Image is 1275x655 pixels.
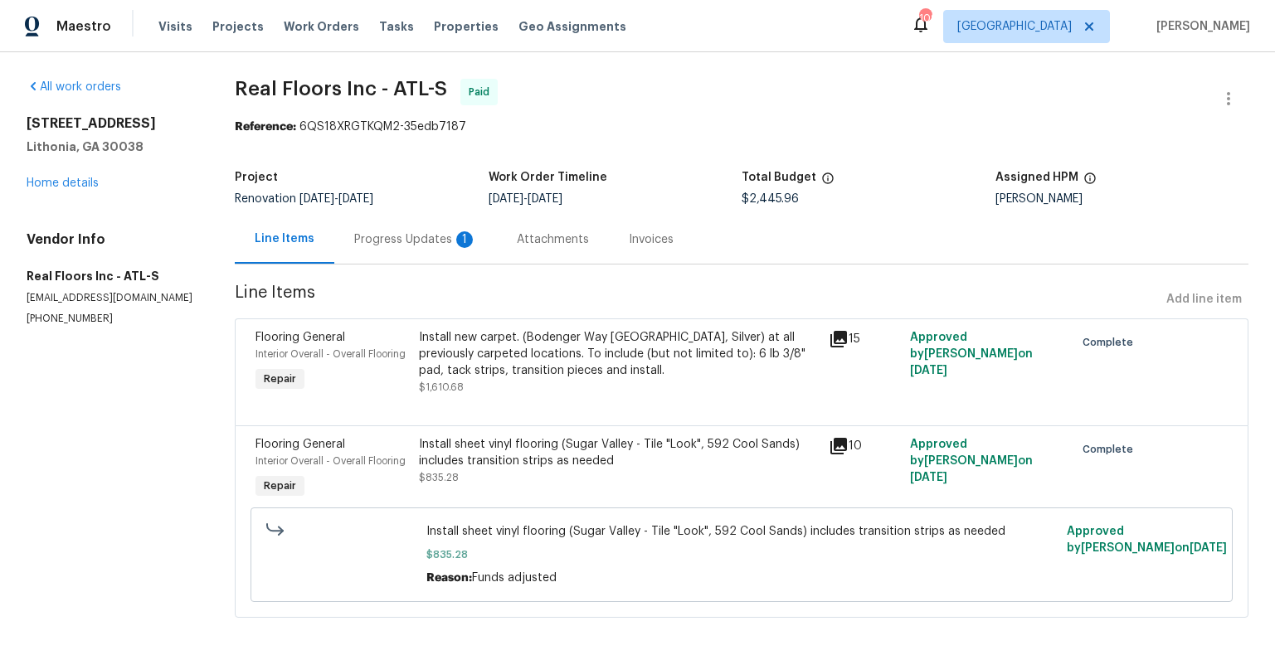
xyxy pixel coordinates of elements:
span: $1,610.68 [419,382,464,392]
div: Invoices [629,231,674,248]
h4: Vendor Info [27,231,195,248]
span: Visits [158,18,192,35]
span: Line Items [235,284,1160,315]
span: Geo Assignments [518,18,626,35]
p: [EMAIL_ADDRESS][DOMAIN_NAME] [27,291,195,305]
div: Attachments [517,231,589,248]
span: [PERSON_NAME] [1150,18,1250,35]
span: $835.28 [419,473,459,483]
span: - [489,193,562,205]
span: [DATE] [299,193,334,205]
span: Approved by [PERSON_NAME] on [910,332,1033,376]
span: The hpm assigned to this work order. [1083,172,1097,193]
span: Renovation [235,193,373,205]
a: All work orders [27,81,121,93]
span: [DATE] [910,472,947,483]
span: Approved by [PERSON_NAME] on [910,439,1033,483]
span: Interior Overall - Overall Flooring [255,456,406,466]
div: 1 [456,231,473,248]
span: Reason: [426,572,472,584]
span: Properties [434,18,499,35]
span: Maestro [56,18,111,35]
b: Reference: [235,121,296,133]
span: Complete [1083,334,1140,351]
span: Tasks [379,21,414,32]
span: Approved by [PERSON_NAME] on [1067,526,1227,554]
span: [DATE] [1190,542,1227,554]
span: [GEOGRAPHIC_DATA] [957,18,1072,35]
h5: Work Order Timeline [489,172,607,183]
span: [DATE] [338,193,373,205]
span: Real Floors Inc - ATL-S [235,79,447,99]
h5: Real Floors Inc - ATL-S [27,268,195,284]
h5: Lithonia, GA 30038 [27,138,195,155]
span: [DATE] [528,193,562,205]
span: Complete [1083,441,1140,458]
p: [PHONE_NUMBER] [27,312,195,326]
div: 10 [829,436,901,456]
span: Flooring General [255,332,345,343]
span: [DATE] [910,365,947,376]
h2: [STREET_ADDRESS] [27,115,195,132]
div: 109 [919,10,931,27]
a: Home details [27,177,99,189]
span: Funds adjusted [472,572,557,584]
span: Projects [212,18,264,35]
span: Work Orders [284,18,359,35]
div: Progress Updates [354,231,477,248]
h5: Project [235,172,278,183]
span: - [299,193,373,205]
div: Install sheet vinyl flooring (Sugar Valley - Tile "Look", 592 Cool Sands) includes transition str... [419,436,818,469]
span: Paid [469,84,496,100]
span: $2,445.96 [742,193,799,205]
h5: Assigned HPM [995,172,1078,183]
span: Flooring General [255,439,345,450]
div: 6QS18XRGTKQM2-35edb7187 [235,119,1248,135]
div: 15 [829,329,901,349]
span: Install sheet vinyl flooring (Sugar Valley - Tile "Look", 592 Cool Sands) includes transition str... [426,523,1057,540]
div: [PERSON_NAME] [995,193,1248,205]
span: The total cost of line items that have been proposed by Opendoor. This sum includes line items th... [821,172,835,193]
span: $835.28 [426,546,1057,563]
span: Interior Overall - Overall Flooring [255,349,406,359]
span: Repair [257,478,303,494]
div: Line Items [255,230,314,247]
span: Repair [257,371,303,387]
span: [DATE] [489,193,523,205]
h5: Total Budget [742,172,816,183]
div: Install new carpet. (Bodenger Way [GEOGRAPHIC_DATA], Silver) at all previously carpeted locations... [419,329,818,379]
